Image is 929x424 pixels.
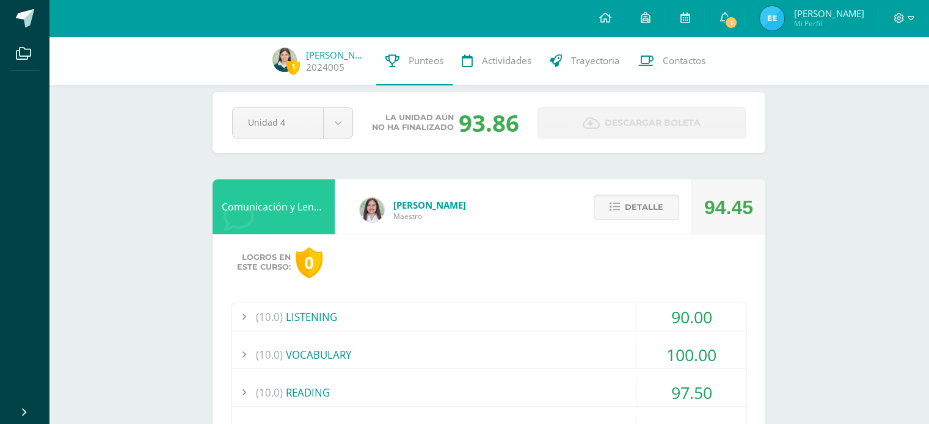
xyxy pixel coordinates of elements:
span: Unidad 4 [248,108,308,137]
span: Trayectoria [571,54,620,67]
div: 94.45 [704,180,753,235]
span: Detalle [625,196,663,218]
a: [PERSON_NAME] [306,49,367,61]
a: Actividades [453,37,541,85]
img: cd536c4fce2dba6644e2e245d60057c8.png [760,6,784,31]
div: 0 [296,247,322,278]
div: 93.86 [459,107,519,138]
span: [PERSON_NAME] [793,7,864,20]
div: Comunicación y Lenguaje, Inglés [213,179,335,234]
div: 97.50 [636,379,746,406]
span: (10.0) [256,303,283,331]
div: LISTENING [231,303,746,331]
span: 1 [286,59,300,74]
span: (10.0) [256,341,283,368]
span: [PERSON_NAME] [393,199,466,211]
span: Maestro [393,211,466,221]
a: 2024005 [306,61,344,74]
span: La unidad aún no ha finalizado [372,113,454,132]
a: Trayectoria [541,37,629,85]
div: READING [231,379,746,406]
span: (10.0) [256,379,283,406]
div: 100.00 [636,341,746,368]
span: Logros en este curso: [237,253,291,272]
a: Contactos [629,37,715,85]
span: Actividades [482,54,531,67]
img: 9a9703091ec26d7c5ea524547f38eb46.png [272,48,297,72]
button: Detalle [594,195,679,220]
div: VOCABULARY [231,341,746,368]
a: Unidad 4 [233,108,352,138]
div: 90.00 [636,303,746,331]
span: 1 [724,16,738,29]
img: acecb51a315cac2de2e3deefdb732c9f.png [360,198,384,222]
span: Mi Perfil [793,18,864,29]
a: Punteos [376,37,453,85]
span: Contactos [663,54,705,67]
span: Descargar boleta [605,108,701,138]
span: Punteos [409,54,443,67]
